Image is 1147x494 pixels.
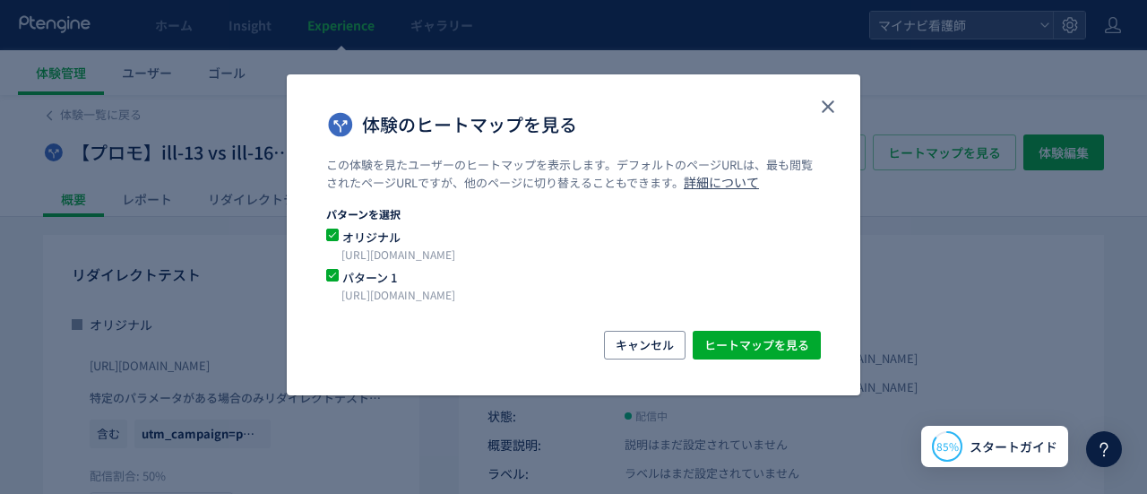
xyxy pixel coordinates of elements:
[616,331,674,360] span: キャンセル
[704,331,809,360] span: ヒートマップを見る
[970,438,1057,456] span: スタートガイド
[936,438,959,454] span: 85%
[339,269,787,286] span: パターン 1
[604,331,686,360] button: キャンセル
[341,286,763,304] p: [URL][DOMAIN_NAME]
[326,157,821,206] div: この体験を見たユーザーのヒートマップを表示します。デフォルトのページURLは、最も閲覧されたページURLですが、他のページに切り替えることもできます。
[339,229,787,246] span: オリジナル
[693,331,821,360] button: ヒートマップを見る
[362,110,577,139] span: 体験のヒートマップを見る
[684,173,759,191] a: 詳細について
[814,92,842,121] button: close
[341,246,763,264] p: [URL][DOMAIN_NAME]
[287,74,860,395] div: 体験のヒートマップを見る
[326,206,821,221] div: パターンを選択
